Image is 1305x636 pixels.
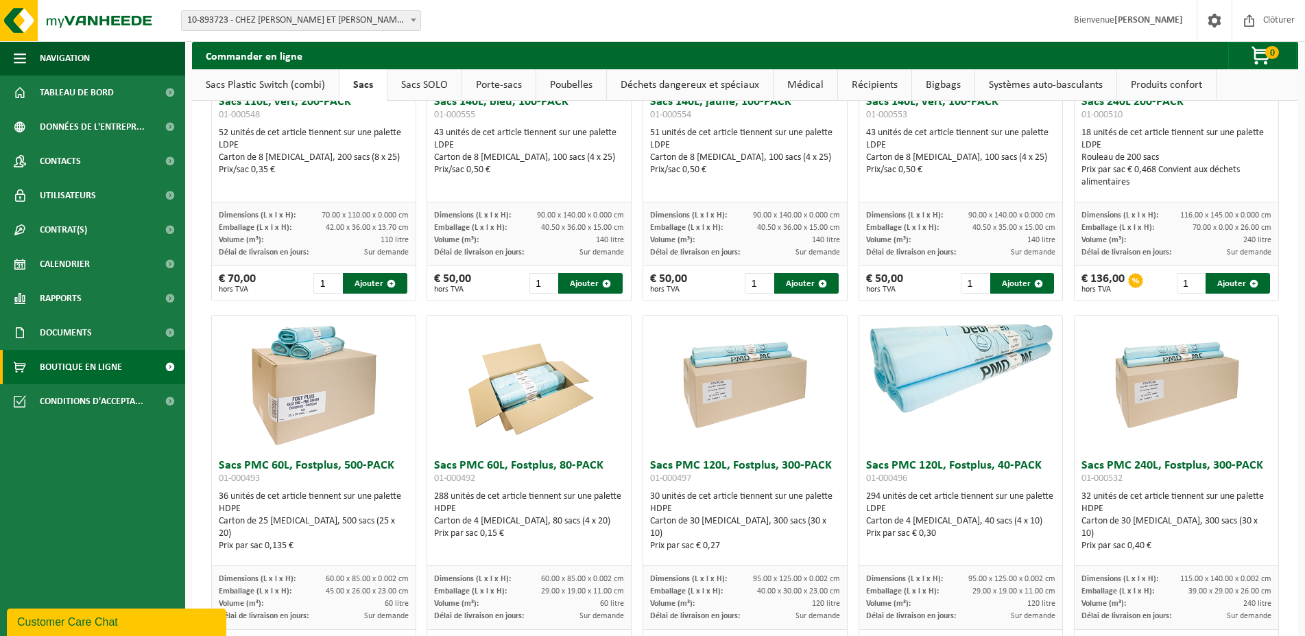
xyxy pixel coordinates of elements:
input: 1 [961,273,989,294]
span: 70.00 x 110.00 x 0.000 cm [322,211,409,220]
div: Carton de 25 [MEDICAL_DATA], 500 sacs (25 x 20) [219,515,409,540]
div: Carton de 4 [MEDICAL_DATA], 80 sacs (4 x 20) [434,515,624,528]
span: 10-893723 - CHEZ LAURENT ET PATRICIA - CHAPELLE-LEZ-HERLAIMONT [182,11,420,30]
span: 120 litre [812,600,840,608]
div: HDPE [1081,503,1271,515]
span: 10-893723 - CHEZ LAURENT ET PATRICIA - CHAPELLE-LEZ-HERLAIMONT [181,10,421,31]
span: 01-000510 [1081,110,1123,120]
a: Récipients [838,69,911,101]
div: Carton de 8 [MEDICAL_DATA], 100 sacs (4 x 25) [650,152,840,164]
span: Volume (m³): [866,236,911,244]
div: 43 unités de cet article tiennent sur une palette [434,127,624,176]
div: € 50,00 [866,273,903,294]
div: LDPE [1081,139,1271,152]
div: 43 unités de cet article tiennent sur une palette [866,127,1056,176]
span: Délai de livraison en jours: [1081,612,1171,620]
span: Sur demande [579,612,624,620]
div: LDPE [434,139,624,152]
span: 110 litre [381,236,409,244]
a: Porte-sacs [462,69,536,101]
span: Volume (m³): [434,236,479,244]
div: 288 unités de cet article tiennent sur une palette [434,491,624,540]
div: Prix par sac 0,15 € [434,528,624,540]
a: Produits confort [1117,69,1216,101]
input: 1 [745,273,773,294]
span: 60 litre [385,600,409,608]
span: 90.00 x 140.00 x 0.000 cm [968,211,1055,220]
span: 95.00 x 125.00 x 0.002 cm [753,575,840,583]
span: Emballage (L x l x H): [866,224,939,232]
div: HDPE [650,503,840,515]
span: 40.00 x 30.00 x 23.00 cm [757,587,840,596]
span: Sur demande [1227,612,1271,620]
span: Données de l'entrepr... [40,110,145,144]
span: Documents [40,316,92,350]
h3: Sacs 140L, jaune, 100-PACK [650,96,840,123]
span: Volume (m³): [866,600,911,608]
span: 140 litre [812,236,840,244]
button: Ajouter [774,273,839,294]
span: Délai de livraison en jours: [866,612,956,620]
div: Prix/sac 0,50 € [434,164,624,176]
iframe: chat widget [7,606,229,636]
a: Sacs Plastic Switch (combi) [192,69,339,101]
span: Sur demande [364,248,409,257]
div: 32 unités de cet article tiennent sur une palette [1081,491,1271,552]
a: Sacs [339,69,387,101]
a: Poubelles [536,69,606,101]
span: Conditions d'accepta... [40,384,143,419]
span: Sur demande [1227,248,1271,257]
span: hors TVA [219,285,256,294]
span: Délai de livraison en jours: [650,612,740,620]
span: 01-000493 [219,473,260,484]
span: 01-000554 [650,110,691,120]
span: 39.00 x 29.00 x 26.00 cm [1188,587,1271,596]
span: Délai de livraison en jours: [650,248,740,257]
h3: Sacs 140L, bleu, 100-PACK [434,96,624,123]
h3: Sacs PMC 120L, Fostplus, 300-PACK [650,460,840,487]
span: Emballage (L x l x H): [219,587,291,596]
h3: Sacs PMC 240L, Fostplus, 300-PACK [1081,460,1271,487]
span: 01-000532 [1081,473,1123,484]
span: 01-000496 [866,473,907,484]
span: Dimensions (L x l x H): [650,575,727,583]
span: Volume (m³): [219,236,263,244]
span: Volume (m³): [1081,600,1126,608]
h3: Sacs PMC 60L, Fostplus, 80-PACK [434,460,624,487]
div: Prix/sac 0,35 € [219,164,409,176]
span: Volume (m³): [219,600,263,608]
div: Prix/sac 0,50 € [650,164,840,176]
button: 0 [1228,42,1297,69]
input: 1 [1177,273,1205,294]
span: Contrat(s) [40,213,87,247]
div: HDPE [219,503,409,515]
div: Carton de 8 [MEDICAL_DATA], 200 sacs (8 x 25) [219,152,409,164]
span: Dimensions (L x l x H): [219,575,296,583]
span: Rapports [40,281,82,316]
span: Délai de livraison en jours: [1081,248,1171,257]
span: 29.00 x 19.00 x 11.00 cm [541,587,624,596]
h3: Sacs PMC 120L, Fostplus, 40-PACK [866,460,1056,487]
span: 01-000492 [434,473,475,484]
div: € 50,00 [434,273,471,294]
span: Volume (m³): [434,600,479,608]
h3: Sacs 110L, vert, 200-PACK [219,96,409,123]
div: LDPE [866,139,1056,152]
span: hors TVA [1081,285,1125,294]
span: 240 litre [1243,600,1271,608]
img: 01-000493 [245,316,382,453]
span: hors TVA [866,285,903,294]
h3: Sacs PMC 60L, Fostplus, 500-PACK [219,460,409,487]
div: 51 unités de cet article tiennent sur une palette [650,127,840,176]
img: 01-000492 [461,316,598,453]
span: Volume (m³): [650,236,695,244]
div: 294 unités de cet article tiennent sur une palette [866,491,1056,540]
div: Carton de 30 [MEDICAL_DATA], 300 sacs (30 x 10) [1081,515,1271,540]
span: Utilisateurs [40,178,96,213]
span: Délai de livraison en jours: [219,612,309,620]
span: Sur demande [795,612,840,620]
span: Délai de livraison en jours: [219,248,309,257]
div: HDPE [434,503,624,515]
span: hors TVA [434,285,471,294]
span: Dimensions (L x l x H): [650,211,727,220]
